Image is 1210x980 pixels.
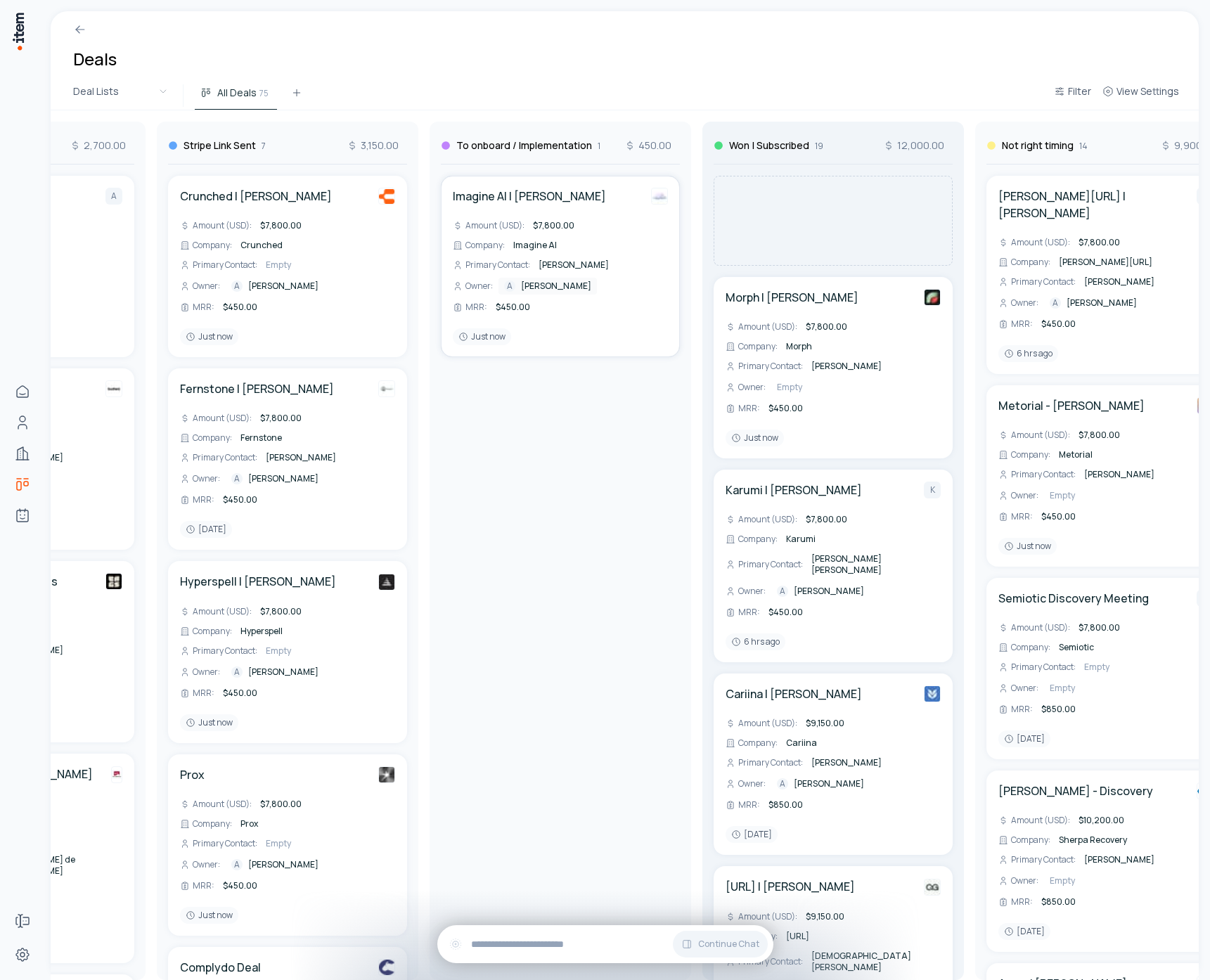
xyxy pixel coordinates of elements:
span: Owner : [193,859,220,870]
span: [PERSON_NAME] [248,859,318,870]
span: $450.00 [223,301,257,313]
span: Primary Contact : [193,838,257,849]
div: A [231,473,243,484]
span: Primary Contact : [738,559,803,570]
span: Owner : [193,666,220,678]
span: MRR : [193,688,214,699]
span: Amount (USD) : [193,606,252,617]
span: $7,800.00 [1079,429,1120,441]
div: $850.00 [766,798,806,812]
a: Morph | [PERSON_NAME] [726,289,858,306]
span: [PERSON_NAME] [266,451,336,463]
span: MRR : [1011,896,1033,908]
img: Hyperspell [378,574,395,591]
span: 12,000.00 [883,138,944,153]
span: $450.00 [223,879,257,891]
a: Companies [8,439,37,468]
span: 7 [262,141,266,152]
span: Amount (USD) : [738,321,797,333]
span: Company : [738,534,778,545]
span: $450.00 [1041,318,1076,330]
div: $450.00 [1038,317,1079,331]
div: $7,800.00 [257,411,304,425]
span: MRR : [193,880,214,891]
img: Complydo [378,959,395,976]
span: MRR : [738,403,760,414]
span: Hyperspell [240,625,283,637]
h4: [URL] | [PERSON_NAME] [726,878,855,895]
div: $450.00 [220,686,260,700]
img: Imagine AI [651,188,668,205]
div: Karumi | [PERSON_NAME]KAmount (USD):$7,800.00Company:KarumiPrimary Contact:[PERSON_NAME] [PERSON_... [714,470,953,662]
div: Imagine AI | [PERSON_NAME]Imagine AIAmount (USD):$7,800.00Company:Imagine AIPrimary Contact:[PERS... [441,176,680,357]
span: Sherpa Recovery [1059,834,1127,846]
span: Amount (USD) : [193,220,252,231]
span: $450.00 [1041,510,1076,522]
span: Semiotic [1059,641,1094,653]
span: $7,800.00 [533,219,574,231]
a: [PERSON_NAME] - Discovery [998,782,1153,799]
div: $7,800.00 [803,320,850,334]
a: Karumi | [PERSON_NAME] [726,482,862,498]
span: Owner : [465,281,493,292]
span: Owner : [738,382,766,393]
span: All Deals [217,86,257,100]
span: Amount (USD) : [1011,237,1070,248]
span: Company : [465,240,505,251]
div: Just now [180,907,238,924]
span: Amount (USD) : [1011,622,1070,633]
img: The NYBB Group [111,766,122,783]
div: A [777,586,788,597]
div: $450.00 [766,605,806,619]
div: Crunched | [PERSON_NAME]CrunchedAmount (USD):$7,800.00Company:CrunchedPrimary Contact:EmptyOwner:... [168,176,407,357]
a: Settings [8,941,37,969]
h4: Hyperspell | [PERSON_NAME] [180,573,336,590]
span: $7,800.00 [260,798,302,810]
span: $850.00 [1041,896,1076,908]
span: [PERSON_NAME] [539,259,609,271]
img: Qualgent.ai [924,879,941,896]
div: $7,800.00 [1076,236,1123,250]
span: 19 [815,141,823,152]
span: $7,800.00 [806,513,847,525]
div: $450.00 [1038,510,1079,524]
span: $450.00 [223,494,257,505]
a: Agents [8,501,37,529]
span: Company : [193,626,232,637]
span: [PERSON_NAME] [811,756,882,768]
a: Imagine AI | [PERSON_NAME] [453,188,606,205]
h3: Stripe Link Sent [184,138,256,153]
span: Primary Contact : [738,956,803,967]
span: Amount (USD) : [738,718,797,729]
span: MRR : [465,302,487,313]
a: Cariina | [PERSON_NAME] [726,685,862,702]
span: [PERSON_NAME] [1084,276,1154,288]
span: [PERSON_NAME] [521,281,591,292]
span: $850.00 [1041,703,1076,715]
span: Prox [240,818,258,830]
span: Company : [1011,257,1050,268]
span: Owner : [1011,683,1038,694]
span: Empty [266,259,291,271]
a: Complydo Deal [180,959,261,976]
span: Empty [266,837,291,849]
div: $10,200.00 [1076,813,1127,827]
span: Primary Contact : [1011,854,1076,865]
span: 3,150.00 [347,138,399,153]
span: Owner : [193,473,220,484]
div: Hyperspell | [PERSON_NAME]HyperspellAmount (USD):$7,800.00Company:HyperspellPrimary Contact:Empty... [168,561,407,742]
div: Cariina | [PERSON_NAME]CariinaAmount (USD):$9,150.00Company:CariinaPrimary Contact:[PERSON_NAME]O... [714,673,953,855]
h3: Won | Subscribed [729,138,809,153]
div: Fernstone | [PERSON_NAME]FernstoneAmount (USD):$7,800.00Company:FernstonePrimary Contact:[PERSON_... [168,368,407,550]
div: $7,800.00 [257,605,304,619]
span: Karumi [786,533,816,545]
img: Crunched [378,188,395,205]
div: A [231,281,243,292]
span: Company : [1011,834,1050,846]
a: Forms [8,907,37,935]
span: Empty [1050,875,1075,886]
div: A [777,778,788,789]
div: To onboard / Implementation1450.00 [441,122,680,165]
div: A [231,666,243,678]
